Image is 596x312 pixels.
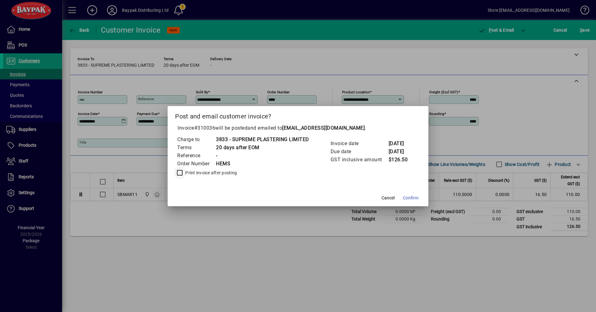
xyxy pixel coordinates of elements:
td: Invoice date [330,140,388,148]
td: Due date [330,148,388,156]
td: GST inclusive amount [330,156,388,164]
span: and emailed to [247,125,365,131]
td: [DATE] [388,140,413,148]
td: Terms [177,144,216,152]
button: Confirm [400,193,421,204]
td: [DATE] [388,148,413,156]
span: Confirm [403,195,418,201]
span: #310036 [194,125,215,131]
label: Print invoice after posting [184,170,237,176]
span: Cancel [382,195,395,201]
td: 3833 - SUPREME PLASTERING LIMITED [216,136,309,144]
p: Invoice will be posted . [175,124,421,132]
td: HEMS [216,160,309,168]
td: Reference [177,152,216,160]
h2: Post and email customer invoice? [168,106,428,124]
td: Charge to [177,136,216,144]
td: $126.50 [388,156,413,164]
td: 20 days after EOM [216,144,309,152]
b: [EMAIL_ADDRESS][DOMAIN_NAME] [282,125,365,131]
td: - [216,152,309,160]
button: Cancel [378,193,398,204]
td: Order Number [177,160,216,168]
